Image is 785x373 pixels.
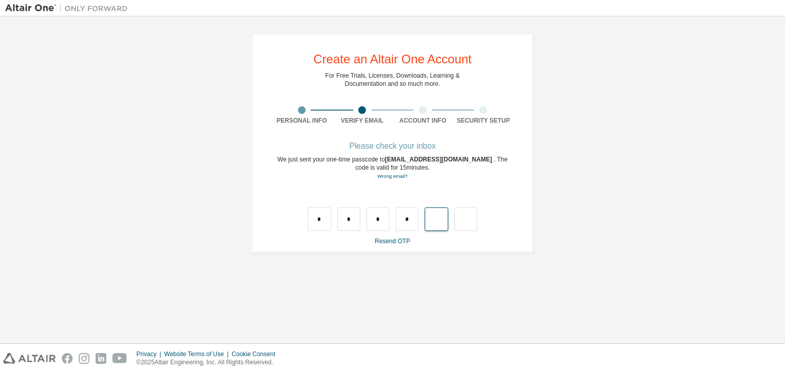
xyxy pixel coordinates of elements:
div: For Free Trials, Licenses, Downloads, Learning & Documentation and so much more. [326,72,460,88]
div: Website Terms of Use [164,350,232,358]
div: Verify Email [332,116,393,125]
a: Resend OTP [375,238,410,245]
div: We just sent your one-time passcode to . The code is valid for 15 minutes. [271,155,514,180]
img: facebook.svg [62,353,73,364]
div: Security Setup [453,116,514,125]
div: Privacy [136,350,164,358]
p: © 2025 Altair Engineering, Inc. All Rights Reserved. [136,358,282,367]
img: Altair One [5,3,133,13]
span: [EMAIL_ADDRESS][DOMAIN_NAME] [385,156,494,163]
img: linkedin.svg [96,353,106,364]
img: altair_logo.svg [3,353,56,364]
a: Go back to the registration form [377,173,407,179]
div: Cookie Consent [232,350,281,358]
img: instagram.svg [79,353,89,364]
div: Account Info [392,116,453,125]
div: Please check your inbox [271,143,514,149]
img: youtube.svg [112,353,127,364]
div: Create an Altair One Account [313,53,472,65]
div: Personal Info [271,116,332,125]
